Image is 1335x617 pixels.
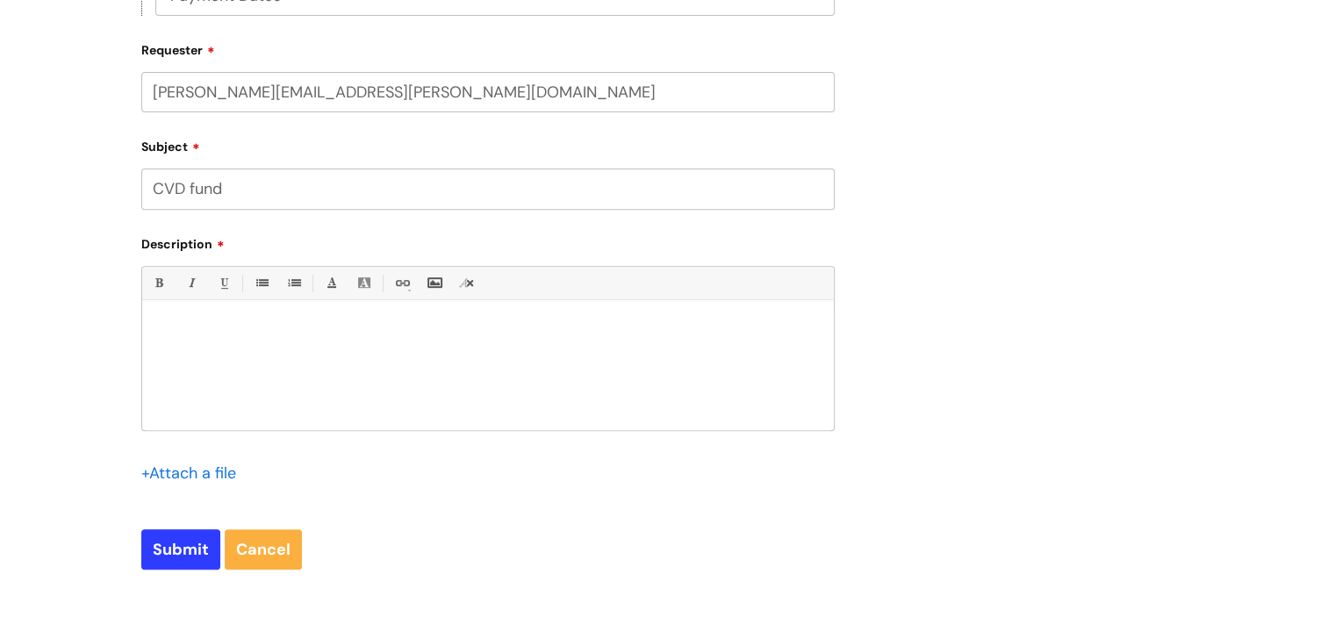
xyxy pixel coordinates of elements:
[141,231,835,252] label: Description
[225,529,302,570] a: Cancel
[141,72,835,112] input: Email
[283,272,305,294] a: 1. Ordered List (Ctrl-Shift-8)
[180,272,202,294] a: Italic (Ctrl-I)
[250,272,272,294] a: • Unordered List (Ctrl-Shift-7)
[391,272,413,294] a: Link
[141,459,247,487] div: Attach a file
[141,529,220,570] input: Submit
[141,133,835,154] label: Subject
[147,272,169,294] a: Bold (Ctrl-B)
[320,272,342,294] a: Font Color
[456,272,477,294] a: Remove formatting (Ctrl-\)
[212,272,234,294] a: Underline(Ctrl-U)
[353,272,375,294] a: Back Color
[423,272,445,294] a: Insert Image...
[141,37,835,58] label: Requester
